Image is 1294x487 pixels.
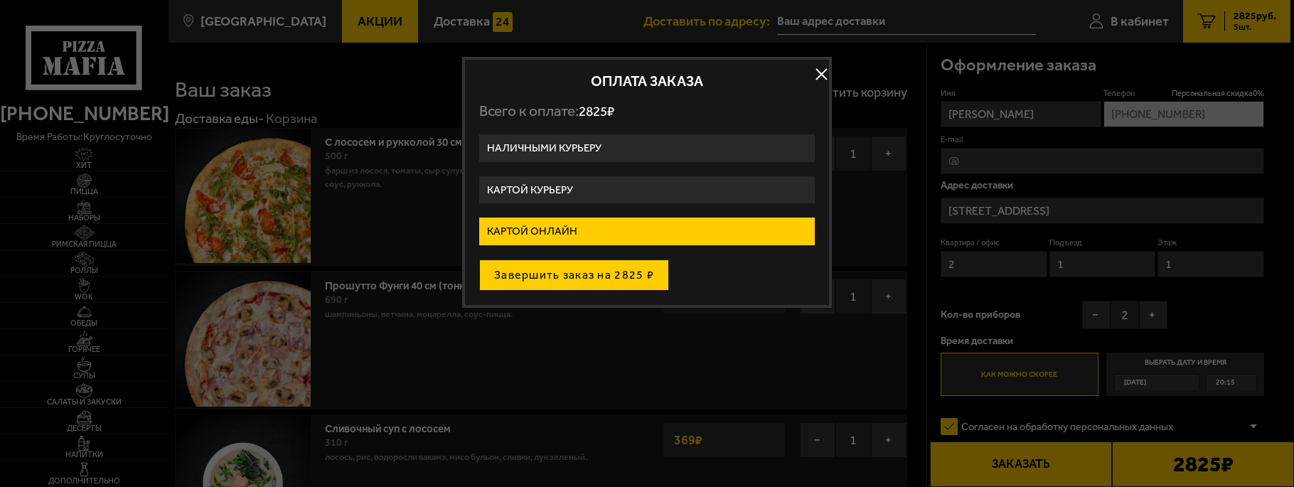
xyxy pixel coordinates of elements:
[479,218,815,245] label: Картой онлайн
[479,176,815,204] label: Картой курьеру
[479,74,815,88] h2: Оплата заказа
[479,134,815,162] label: Наличными курьеру
[479,259,669,291] button: Завершить заказ на 2825 ₽
[479,102,815,120] p: Всего к оплате:
[579,103,614,119] span: 2825 ₽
